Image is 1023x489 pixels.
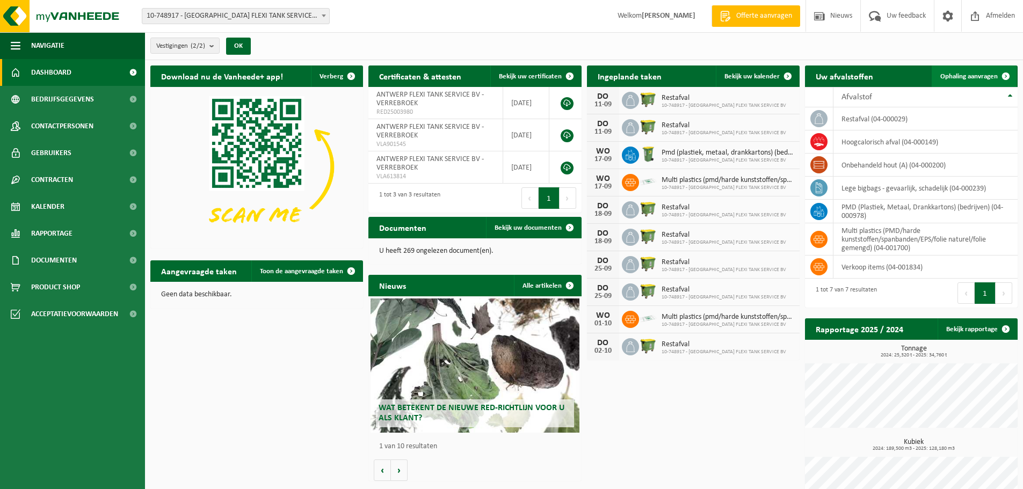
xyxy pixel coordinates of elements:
[639,172,657,191] img: LP-SK-00500-LPE-16
[371,298,579,433] a: Wat betekent de nieuwe RED-richtlijn voor u als klant?
[957,282,975,304] button: Previous
[639,200,657,218] img: WB-1100-HPE-GN-50
[379,443,576,450] p: 1 van 10 resultaten
[31,32,64,59] span: Navigatie
[539,187,560,209] button: 1
[226,38,251,55] button: OK
[31,301,118,327] span: Acceptatievoorwaarden
[31,166,73,193] span: Contracten
[996,282,1012,304] button: Next
[499,73,562,80] span: Bekijk uw certificaten
[142,8,330,24] span: 10-748917 - ANTWERP FLEXI TANK SERVICE BV - VERREBROEK
[592,92,614,101] div: DO
[662,267,786,273] span: 10-748917 - [GEOGRAPHIC_DATA] FLEXI TANK SERVICE BV
[376,155,484,172] span: ANTWERP FLEXI TANK SERVICE BV - VERREBROEK
[592,320,614,327] div: 01-10
[514,275,581,296] a: Alle artikelen
[642,12,695,20] strong: [PERSON_NAME]
[521,187,539,209] button: Previous
[150,260,248,281] h2: Aangevraagde taken
[662,121,786,130] span: Restafval
[662,231,786,239] span: Restafval
[940,73,998,80] span: Ophaling aanvragen
[833,223,1018,256] td: multi plastics (PMD/harde kunststoffen/spanbanden/EPS/folie naturel/folie gemengd) (04-001700)
[662,157,794,164] span: 10-748917 - [GEOGRAPHIC_DATA] FLEXI TANK SERVICE BV
[841,93,872,101] span: Afvalstof
[639,282,657,300] img: WB-1100-HPE-GN-50
[376,108,494,116] span: RED25003980
[150,38,220,54] button: Vestigingen(2/2)
[932,65,1017,87] a: Ophaling aanvragen
[592,339,614,347] div: DO
[490,65,581,87] a: Bekijk uw certificaten
[639,145,657,163] img: WB-0240-HPE-GN-50
[503,151,550,184] td: [DATE]
[810,446,1018,451] span: 2024: 189,500 m3 - 2025: 128,180 m3
[495,224,562,231] span: Bekijk uw documenten
[639,337,657,355] img: WB-1100-HPE-GN-50
[150,87,363,246] img: Download de VHEPlus App
[662,340,786,349] span: Restafval
[31,193,64,220] span: Kalender
[805,65,884,86] h2: Uw afvalstoffen
[31,247,77,274] span: Documenten
[311,65,362,87] button: Verberg
[379,247,570,255] p: U heeft 269 ongelezen document(en).
[156,38,205,54] span: Vestigingen
[662,286,786,294] span: Restafval
[374,459,391,481] button: Vorige
[938,318,1017,340] a: Bekijk rapportage
[833,107,1018,130] td: restafval (04-000029)
[260,268,343,275] span: Toon de aangevraagde taken
[320,73,343,80] span: Verberg
[662,94,786,103] span: Restafval
[376,91,484,107] span: ANTWERP FLEXI TANK SERVICE BV - VERREBROEK
[592,183,614,191] div: 17-09
[31,86,94,113] span: Bedrijfsgegevens
[161,291,352,298] p: Geen data beschikbaar.
[724,73,780,80] span: Bekijk uw kalender
[833,154,1018,177] td: onbehandeld hout (A) (04-000200)
[662,103,786,109] span: 10-748917 - [GEOGRAPHIC_DATA] FLEXI TANK SERVICE BV
[592,265,614,273] div: 25-09
[592,147,614,156] div: WO
[810,281,877,305] div: 1 tot 7 van 7 resultaten
[376,140,494,149] span: VLA901545
[560,187,576,209] button: Next
[592,347,614,355] div: 02-10
[191,42,205,49] count: (2/2)
[592,210,614,218] div: 18-09
[662,294,786,301] span: 10-748917 - [GEOGRAPHIC_DATA] FLEXI TANK SERVICE BV
[662,149,794,157] span: Pmd (plastiek, metaal, drankkartons) (bedrijven)
[639,90,657,108] img: WB-1100-HPE-GN-50
[592,311,614,320] div: WO
[503,119,550,151] td: [DATE]
[810,345,1018,358] h3: Tonnage
[662,258,786,267] span: Restafval
[592,257,614,265] div: DO
[810,439,1018,451] h3: Kubiek
[486,217,581,238] a: Bekijk uw documenten
[592,120,614,128] div: DO
[592,174,614,183] div: WO
[662,203,786,212] span: Restafval
[251,260,362,282] a: Toon de aangevraagde taken
[662,313,794,322] span: Multi plastics (pmd/harde kunststoffen/spanbanden/eps/folie naturel/folie gemeng...
[592,293,614,300] div: 25-09
[662,212,786,218] span: 10-748917 - [GEOGRAPHIC_DATA] FLEXI TANK SERVICE BV
[833,200,1018,223] td: PMD (Plastiek, Metaal, Drankkartons) (bedrijven) (04-000978)
[833,256,1018,279] td: verkoop items (04-001834)
[368,275,417,296] h2: Nieuws
[503,87,550,119] td: [DATE]
[662,239,786,246] span: 10-748917 - [GEOGRAPHIC_DATA] FLEXI TANK SERVICE BV
[716,65,799,87] a: Bekijk uw kalender
[31,113,93,140] span: Contactpersonen
[31,140,71,166] span: Gebruikers
[833,177,1018,200] td: lege bigbags - gevaarlijk, schadelijk (04-000239)
[592,229,614,238] div: DO
[975,282,996,304] button: 1
[639,254,657,273] img: WB-1100-HPE-GN-50
[587,65,672,86] h2: Ingeplande taken
[592,238,614,245] div: 18-09
[379,404,564,422] span: Wat betekent de nieuwe RED-richtlijn voor u als klant?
